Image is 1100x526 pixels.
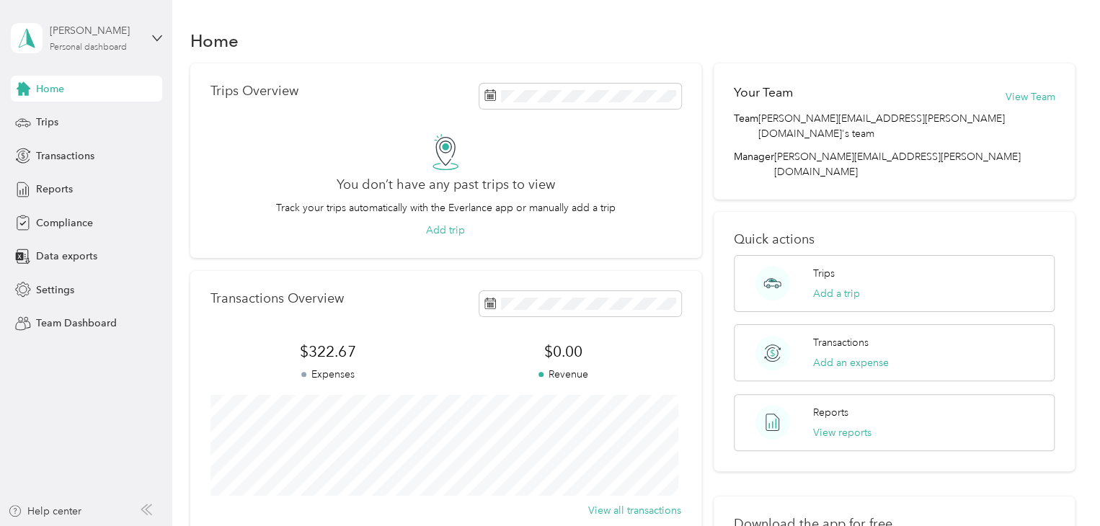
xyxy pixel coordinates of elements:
p: Expenses [210,367,445,382]
iframe: Everlance-gr Chat Button Frame [1019,445,1100,526]
span: Reports [36,182,73,197]
h2: You don’t have any past trips to view [337,177,555,192]
span: Data exports [36,249,97,264]
span: Home [36,81,64,97]
button: Add trip [426,223,465,238]
span: Team Dashboard [36,316,117,331]
div: [PERSON_NAME] [50,23,140,38]
h2: Your Team [734,84,793,102]
span: [PERSON_NAME][EMAIL_ADDRESS][PERSON_NAME][DOMAIN_NAME] [774,151,1021,178]
span: $322.67 [210,342,445,362]
p: Transactions Overview [210,291,344,306]
span: $0.00 [445,342,680,362]
button: Add a trip [813,286,860,301]
button: View reports [813,425,871,440]
p: Trips Overview [210,84,298,99]
button: View all transactions [588,503,681,518]
span: Manager [734,149,774,179]
span: Settings [36,282,74,298]
span: Trips [36,115,58,130]
button: View Team [1005,89,1055,104]
span: Transactions [36,148,94,164]
h1: Home [190,33,239,48]
p: Transactions [813,335,869,350]
div: Personal dashboard [50,43,127,52]
p: Trips [813,266,835,281]
p: Reports [813,405,848,420]
p: Revenue [445,367,680,382]
button: Help center [8,504,81,519]
p: Track your trips automatically with the Everlance app or manually add a trip [276,200,616,215]
span: [PERSON_NAME][EMAIL_ADDRESS][PERSON_NAME][DOMAIN_NAME]'s team [758,111,1055,141]
span: Team [734,111,758,141]
span: Compliance [36,215,93,231]
p: Quick actions [734,232,1055,247]
button: Add an expense [813,355,889,370]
